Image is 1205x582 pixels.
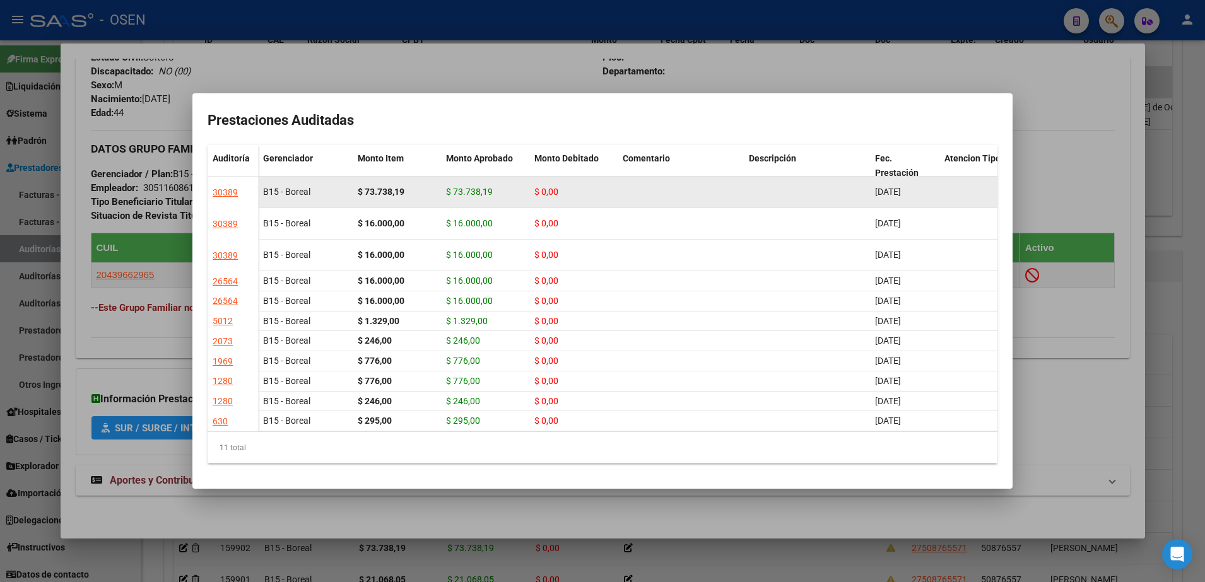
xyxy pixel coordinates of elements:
[446,187,493,197] span: $ 73.738,19
[358,296,404,306] strong: $ 16.000,00
[875,187,901,197] span: [DATE]
[213,217,238,231] div: 30389
[263,396,310,406] span: B15 - Boreal
[213,248,238,263] div: 30389
[358,356,392,366] strong: $ 776,00
[446,296,493,306] span: $ 16.000,00
[213,294,238,308] div: 26564
[213,354,233,369] div: 1969
[358,250,404,260] strong: $ 16.000,00
[875,376,901,386] span: [DATE]
[744,145,870,198] datatable-header-cell: Descripción
[358,187,404,197] strong: $ 73.738,19
[358,335,392,346] strong: $ 246,00
[534,153,599,163] span: Monto Debitado
[358,218,404,228] strong: $ 16.000,00
[208,108,997,132] h2: Prestaciones Auditadas
[208,145,258,198] datatable-header-cell: Auditoría
[213,274,238,289] div: 26564
[749,153,796,163] span: Descripción
[213,185,238,200] div: 30389
[353,145,441,198] datatable-header-cell: Monto Item
[1162,539,1192,569] div: Open Intercom Messenger
[213,153,250,163] span: Auditoría
[618,145,744,198] datatable-header-cell: Comentario
[213,414,228,429] div: 630
[875,296,901,306] span: [DATE]
[446,250,493,260] span: $ 16.000,00
[358,416,392,426] strong: $ 295,00
[213,334,233,349] div: 2073
[446,316,488,326] span: $ 1.329,00
[875,153,919,178] span: Fec. Prestación
[263,218,310,228] span: B15 - Boreal
[875,396,901,406] span: [DATE]
[263,335,310,346] span: B15 - Boreal
[875,416,901,426] span: [DATE]
[446,396,480,406] span: $ 246,00
[263,356,310,366] span: B15 - Boreal
[213,374,233,388] div: 1280
[534,416,558,426] span: $ 0,00
[213,314,233,329] div: 5012
[446,356,480,366] span: $ 776,00
[258,145,353,198] datatable-header-cell: Gerenciador
[358,276,404,286] strong: $ 16.000,00
[446,416,480,426] span: $ 295,00
[263,153,313,163] span: Gerenciador
[446,218,493,228] span: $ 16.000,00
[263,416,310,426] span: B15 - Boreal
[263,250,310,260] span: B15 - Boreal
[358,376,392,386] strong: $ 776,00
[534,276,558,286] span: $ 0,00
[263,276,310,286] span: B15 - Boreal
[208,432,997,463] div: 11 total
[944,153,1001,163] span: Atencion Tipo
[534,356,558,366] span: $ 0,00
[441,145,529,198] datatable-header-cell: Monto Aprobado
[446,376,480,386] span: $ 776,00
[875,276,901,286] span: [DATE]
[875,316,901,326] span: [DATE]
[534,218,558,228] span: $ 0,00
[870,145,939,198] datatable-header-cell: Fec. Prestación
[875,335,901,346] span: [DATE]
[534,335,558,346] span: $ 0,00
[358,153,404,163] span: Monto Item
[446,153,513,163] span: Monto Aprobado
[263,187,310,197] span: B15 - Boreal
[939,145,1009,198] datatable-header-cell: Atencion Tipo
[446,335,480,346] span: $ 246,00
[875,218,901,228] span: [DATE]
[358,396,392,406] strong: $ 246,00
[534,250,558,260] span: $ 0,00
[875,356,901,366] span: [DATE]
[358,316,399,326] strong: $ 1.329,00
[534,396,558,406] span: $ 0,00
[623,153,670,163] span: Comentario
[534,187,558,197] span: $ 0,00
[875,250,901,260] span: [DATE]
[263,316,310,326] span: B15 - Boreal
[263,376,310,386] span: B15 - Boreal
[534,296,558,306] span: $ 0,00
[529,145,618,198] datatable-header-cell: Monto Debitado
[213,394,233,409] div: 1280
[263,296,310,306] span: B15 - Boreal
[446,276,493,286] span: $ 16.000,00
[534,376,558,386] span: $ 0,00
[534,316,558,326] span: $ 0,00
